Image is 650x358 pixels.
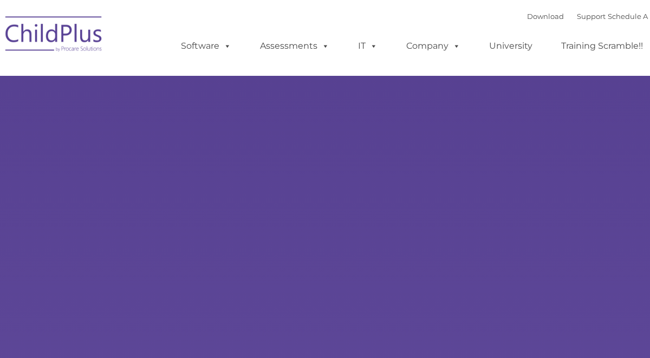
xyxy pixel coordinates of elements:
[478,35,543,57] a: University
[170,35,242,57] a: Software
[395,35,471,57] a: Company
[527,12,564,21] a: Download
[249,35,340,57] a: Assessments
[577,12,606,21] a: Support
[347,35,388,57] a: IT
